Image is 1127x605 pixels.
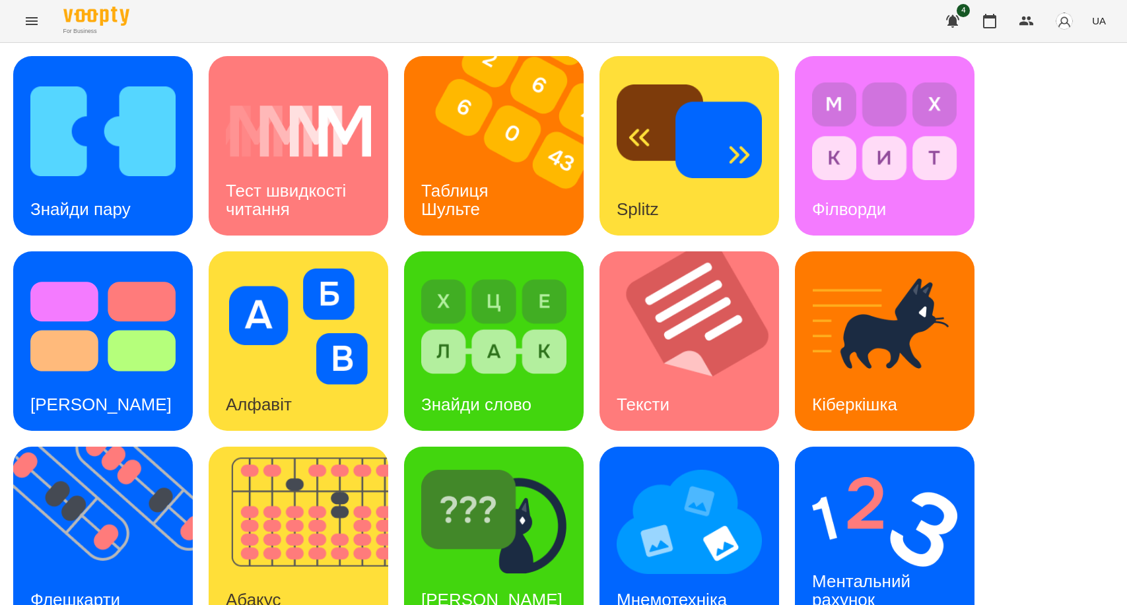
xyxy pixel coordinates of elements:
h3: Знайди пару [30,199,131,219]
img: Voopty Logo [63,7,129,26]
a: Тест Струпа[PERSON_NAME] [13,251,193,431]
img: Тест Струпа [30,269,176,385]
img: Алфавіт [226,269,371,385]
img: Мнемотехніка [617,464,762,580]
a: Таблиця ШультеТаблиця Шульте [404,56,584,236]
img: Тексти [599,251,796,431]
h3: [PERSON_NAME] [30,395,172,414]
span: UA [1092,14,1106,28]
img: avatar_s.png [1055,12,1074,30]
img: Тест швидкості читання [226,73,371,189]
h3: Таблиця Шульте [421,181,493,218]
a: Знайди паруЗнайди пару [13,56,193,236]
a: ФілвордиФілворди [795,56,974,236]
h3: Філворди [812,199,886,219]
span: 4 [957,4,970,17]
img: Splitz [617,73,762,189]
span: For Business [63,27,129,36]
a: SplitzSplitz [599,56,779,236]
a: Тест швидкості читанняТест швидкості читання [209,56,388,236]
a: ТекстиТексти [599,251,779,431]
img: Філворди [812,73,957,189]
h3: Тексти [617,395,669,414]
img: Знайди пару [30,73,176,189]
button: UA [1087,9,1111,33]
h3: Тест швидкості читання [226,181,351,218]
a: АлфавітАлфавіт [209,251,388,431]
h3: Алфавіт [226,395,292,414]
a: КіберкішкаКіберкішка [795,251,974,431]
img: Знайди слово [421,269,566,385]
img: Ментальний рахунок [812,464,957,580]
h3: Знайди слово [421,395,531,414]
img: Таблиця Шульте [404,56,600,236]
h3: Splitz [617,199,659,219]
img: Знайди Кіберкішку [421,464,566,580]
h3: Кіберкішка [812,395,897,414]
a: Знайди словоЗнайди слово [404,251,584,431]
img: Кіберкішка [812,269,957,385]
button: Menu [16,5,48,37]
